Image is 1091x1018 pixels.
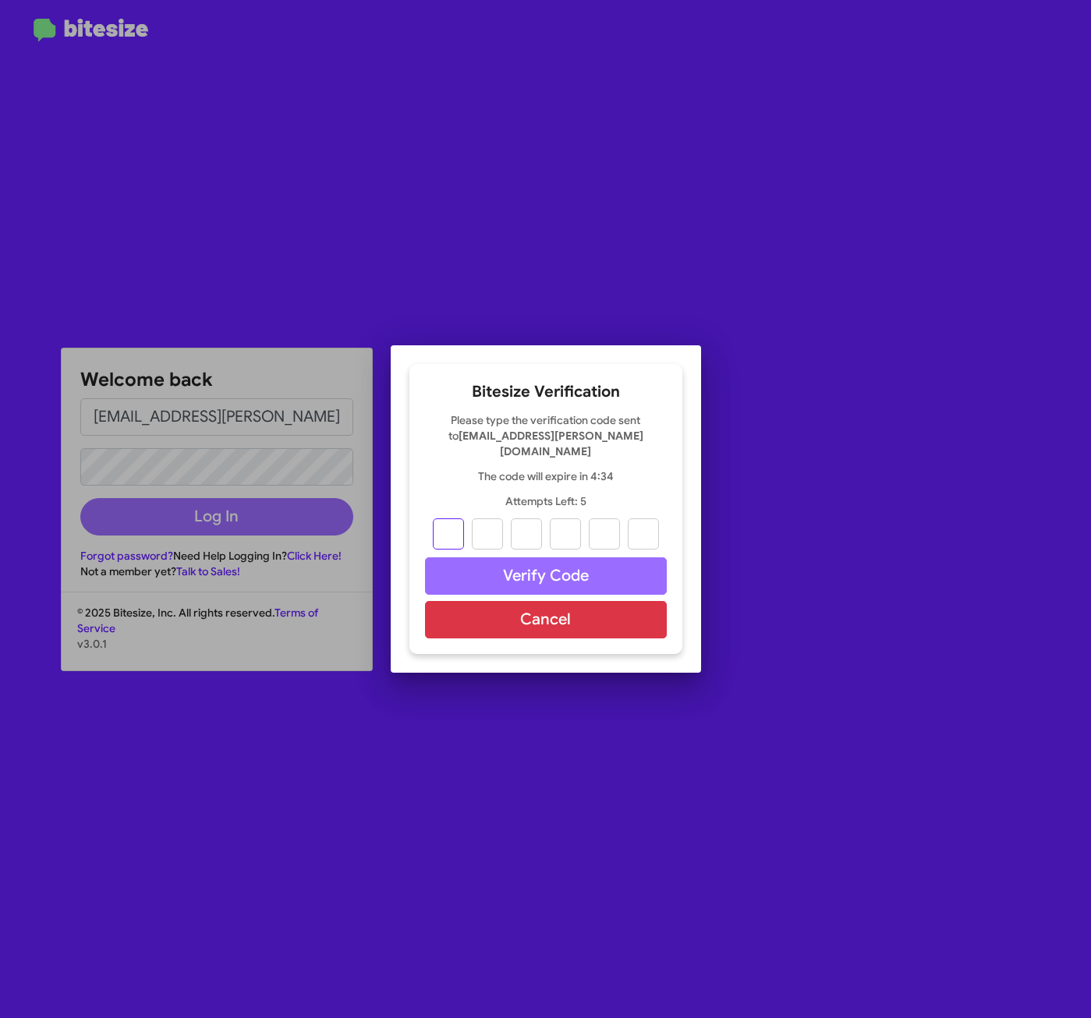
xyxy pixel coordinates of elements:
[425,557,667,595] button: Verify Code
[425,493,667,509] p: Attempts Left: 5
[425,380,667,405] h2: Bitesize Verification
[425,601,667,638] button: Cancel
[425,468,667,484] p: The code will expire in 4:34
[459,429,643,458] strong: [EMAIL_ADDRESS][PERSON_NAME][DOMAIN_NAME]
[425,412,667,459] p: Please type the verification code sent to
